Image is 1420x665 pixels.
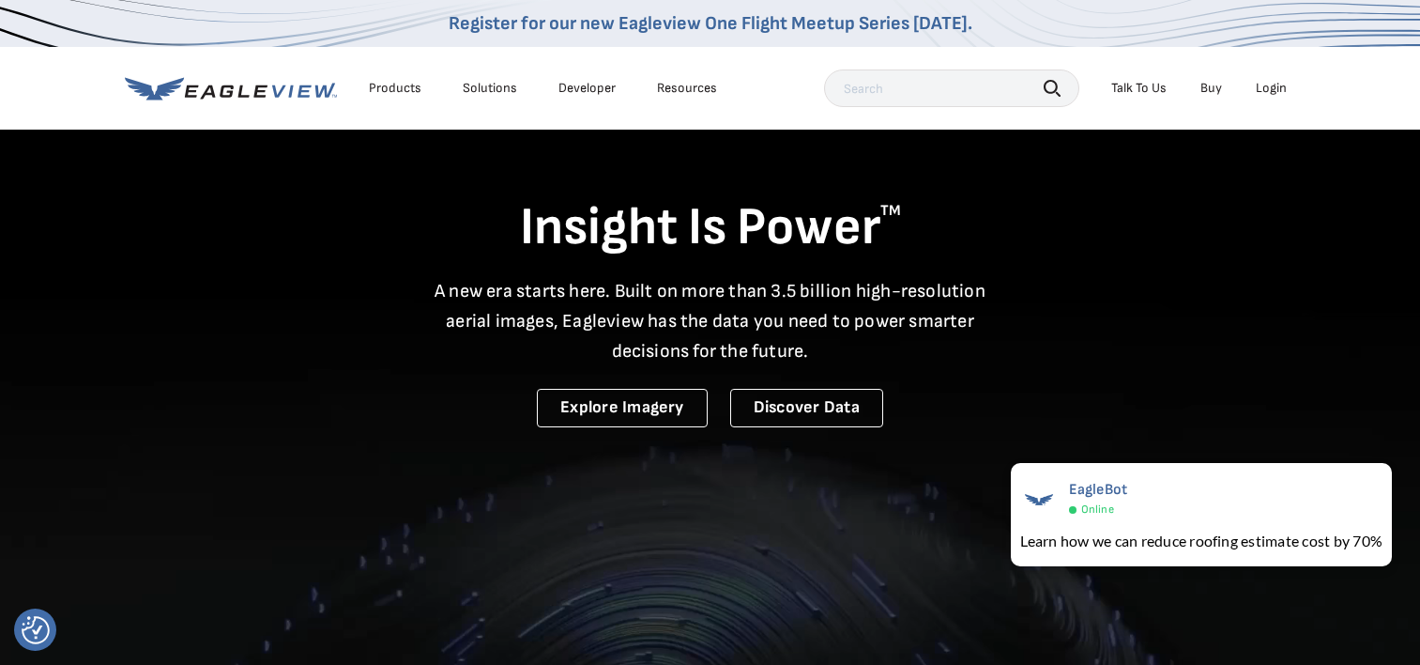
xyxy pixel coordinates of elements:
div: Solutions [463,80,517,97]
div: Talk To Us [1111,80,1167,97]
a: Discover Data [730,389,883,427]
div: Products [369,80,421,97]
span: EagleBot [1069,481,1128,499]
input: Search [824,70,1079,107]
img: EagleBot [1020,481,1058,518]
h1: Insight Is Power [125,195,1296,261]
a: Buy [1200,80,1222,97]
a: Explore Imagery [537,389,708,427]
button: Consent Preferences [22,616,50,644]
a: Register for our new Eagleview One Flight Meetup Series [DATE]. [449,12,972,35]
p: A new era starts here. Built on more than 3.5 billion high-resolution aerial images, Eagleview ha... [423,276,998,366]
sup: TM [880,202,901,220]
a: Developer [558,80,616,97]
span: Online [1081,503,1114,517]
img: Revisit consent button [22,616,50,644]
div: Login [1256,80,1287,97]
div: Resources [657,80,717,97]
div: Learn how we can reduce roofing estimate cost by 70% [1020,530,1382,552]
